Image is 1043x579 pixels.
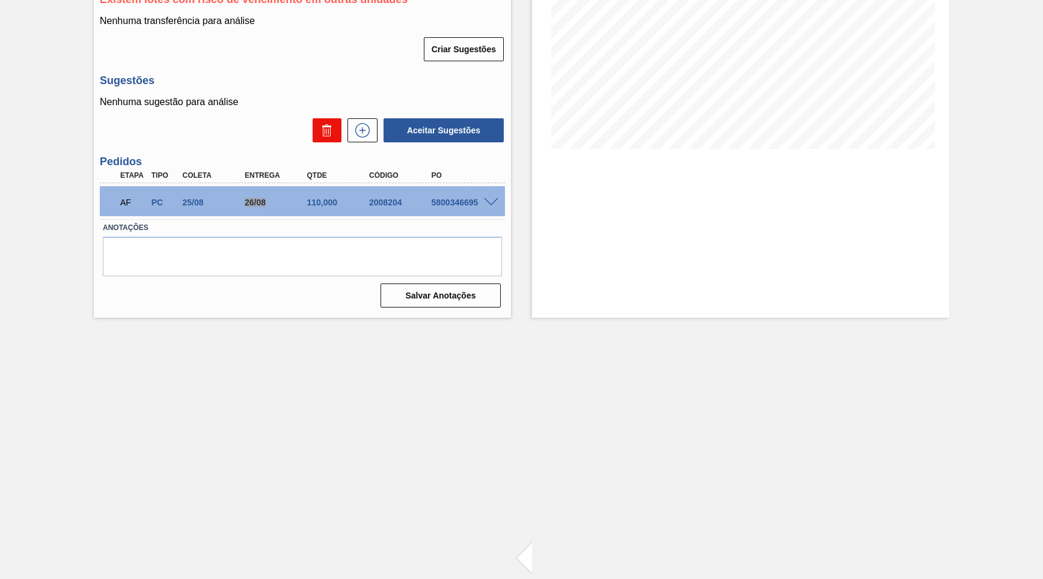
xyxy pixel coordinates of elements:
div: Pedido de Compra [148,198,180,207]
div: 5800346695 [429,198,498,207]
div: Código [366,171,435,180]
button: Criar Sugestões [424,37,504,61]
div: Aguardando Faturamento [117,189,149,216]
p: Nenhuma transferência para análise [100,16,505,26]
h3: Pedidos [100,156,505,168]
div: 25/08/2025 [180,198,249,207]
button: Aceitar Sugestões [384,118,504,142]
div: Tipo [148,171,180,180]
div: Excluir Sugestões [307,118,341,142]
div: Coleta [180,171,249,180]
div: Nova sugestão [341,118,378,142]
label: Anotações [103,219,502,237]
div: Etapa [117,171,149,180]
p: Nenhuma sugestão para análise [100,97,505,108]
div: Qtde [304,171,373,180]
h3: Sugestões [100,74,505,87]
div: Aceitar Sugestões [378,117,505,144]
div: Criar Sugestões [425,36,505,62]
div: PO [429,171,498,180]
div: 110,000 [304,198,373,207]
div: Entrega [242,171,311,180]
div: 26/08/2025 [242,198,311,207]
p: AF [120,198,146,207]
button: Salvar Anotações [381,283,501,308]
div: 2008204 [366,198,435,207]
